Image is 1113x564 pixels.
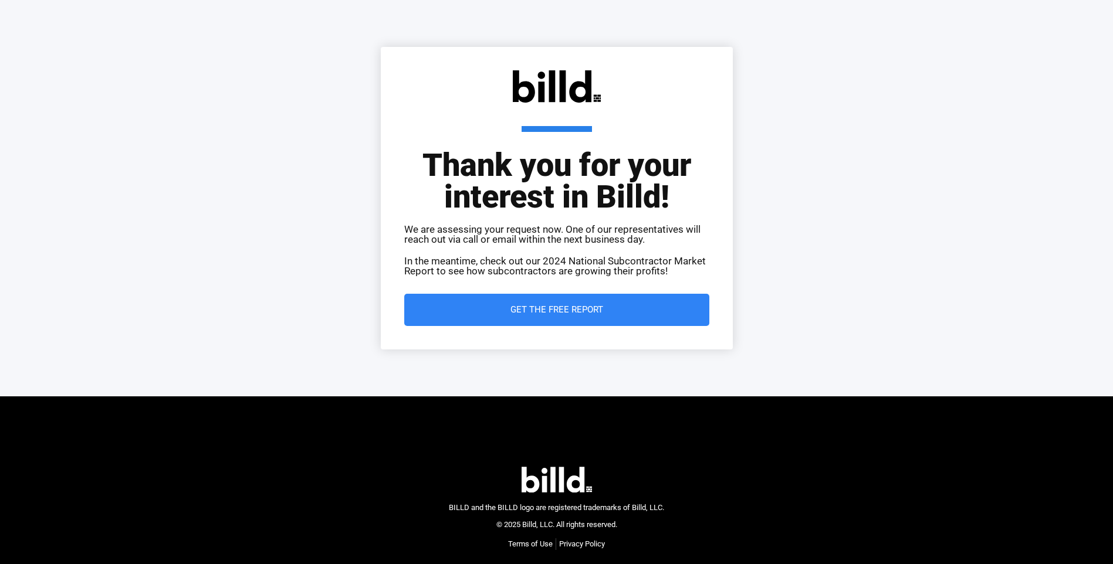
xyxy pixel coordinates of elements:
[404,256,709,276] p: In the meantime, check out our 2024 National Subcontractor Market Report to see how subcontractor...
[508,538,605,550] nav: Menu
[510,305,603,314] span: Get the Free Report
[404,126,709,213] h1: Thank you for your interest in Billd!
[508,538,553,550] a: Terms of Use
[559,538,605,550] a: Privacy Policy
[404,294,709,326] a: Get the Free Report
[449,503,664,529] span: BILLD and the BILLD logo are registered trademarks of Billd, LLC. © 2025 Billd, LLC. All rights r...
[404,225,709,244] p: We are assessing your request now. One of our representatives will reach out via call or email wi...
